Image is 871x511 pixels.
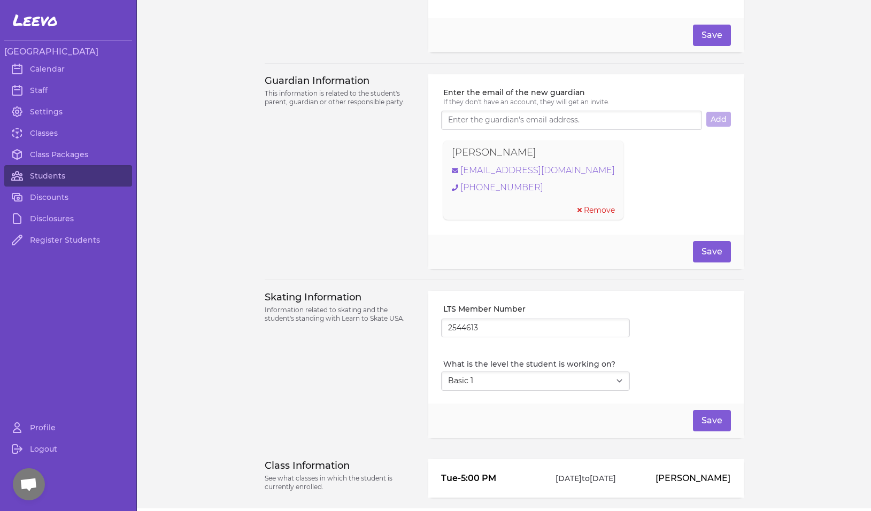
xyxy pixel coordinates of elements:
p: Tue - 5:00 PM [441,472,535,485]
label: Enter the email of the new guardian [443,87,730,98]
div: Open chat [13,468,45,500]
button: Save [693,410,731,431]
label: What is the level the student is working on? [443,359,630,369]
a: Disclosures [4,208,132,229]
h3: Skating Information [265,291,416,304]
p: [PERSON_NAME] [452,145,536,160]
a: Register Students [4,229,132,251]
a: Discounts [4,187,132,208]
label: LTS Member Number [443,304,630,314]
a: Classes [4,122,132,144]
p: See what classes in which the student is currently enrolled. [265,474,416,491]
a: [EMAIL_ADDRESS][DOMAIN_NAME] [452,164,615,177]
h3: Class Information [265,459,416,472]
p: [DATE] to [DATE] [539,473,633,484]
a: Staff [4,80,132,101]
a: [PHONE_NUMBER] [452,181,615,194]
span: Remove [584,205,615,215]
h3: Guardian Information [265,74,416,87]
a: Students [4,165,132,187]
button: Save [693,25,731,46]
button: Add [706,112,731,127]
p: This information is related to the student's parent, guardian or other responsible party. [265,89,416,106]
button: Remove [577,205,615,215]
input: Enter the guardian's email address. [441,111,702,130]
span: Leevo [13,11,58,30]
a: Logout [4,438,132,460]
a: Profile [4,417,132,438]
p: Information related to skating and the student's standing with Learn to Skate USA. [265,306,416,323]
p: If they don't have an account, they will get an invite. [443,98,730,106]
a: Calendar [4,58,132,80]
h3: [GEOGRAPHIC_DATA] [4,45,132,58]
a: Settings [4,101,132,122]
input: LTS or USFSA number [441,319,630,338]
a: Class Packages [4,144,132,165]
button: Save [693,241,731,262]
p: [PERSON_NAME] [637,472,730,485]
